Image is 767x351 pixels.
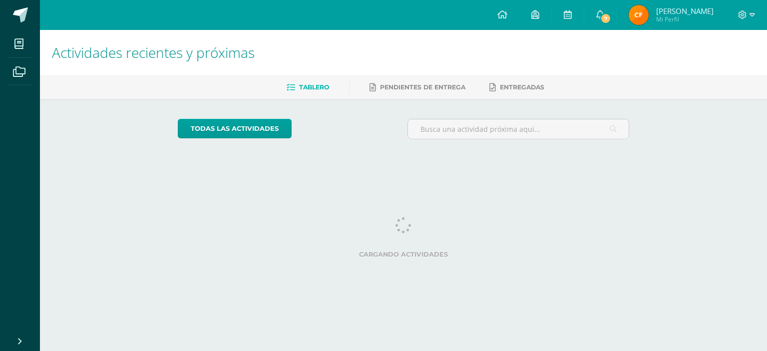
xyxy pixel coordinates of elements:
a: todas las Actividades [178,119,292,138]
span: Entregadas [500,83,544,91]
a: Tablero [287,79,329,95]
a: Entregadas [489,79,544,95]
input: Busca una actividad próxima aquí... [408,119,629,139]
span: Tablero [299,83,329,91]
span: [PERSON_NAME] [656,6,714,16]
img: ad67b977ac95b7faf50d8e7047a40d92.png [629,5,649,25]
label: Cargando actividades [178,251,630,258]
span: Pendientes de entrega [380,83,465,91]
span: Actividades recientes y próximas [52,43,255,62]
span: 7 [600,13,611,24]
a: Pendientes de entrega [370,79,465,95]
span: Mi Perfil [656,15,714,23]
